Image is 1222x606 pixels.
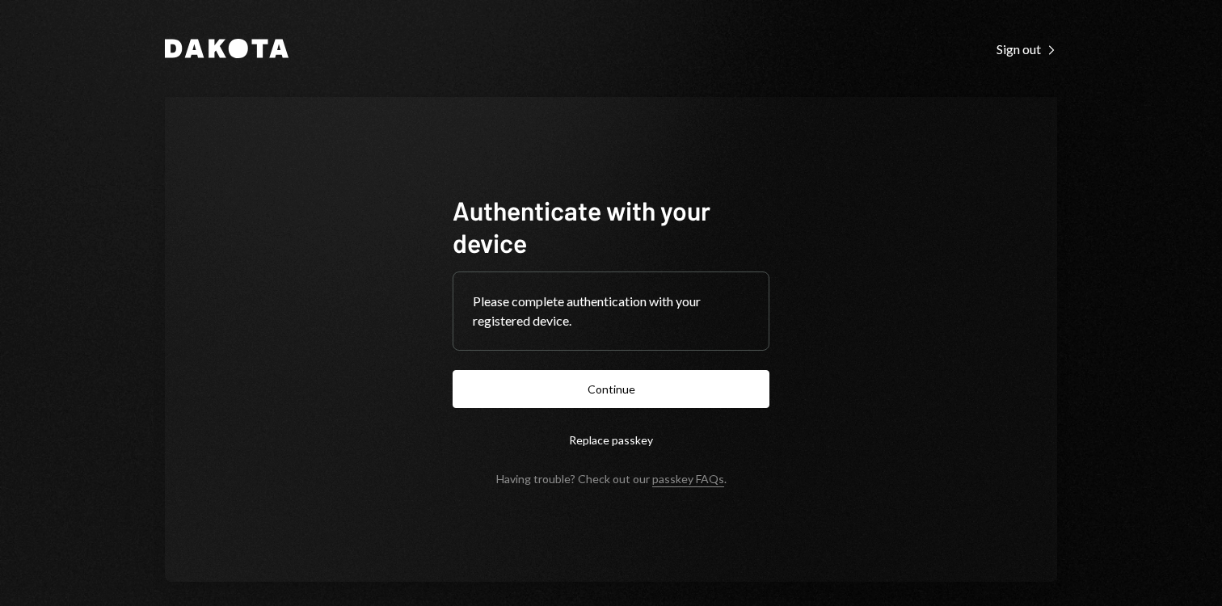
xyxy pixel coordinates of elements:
[473,292,749,330] div: Please complete authentication with your registered device.
[997,41,1057,57] div: Sign out
[453,421,769,459] button: Replace passkey
[496,472,727,486] div: Having trouble? Check out our .
[997,40,1057,57] a: Sign out
[652,472,724,487] a: passkey FAQs
[453,370,769,408] button: Continue
[453,194,769,259] h1: Authenticate with your device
